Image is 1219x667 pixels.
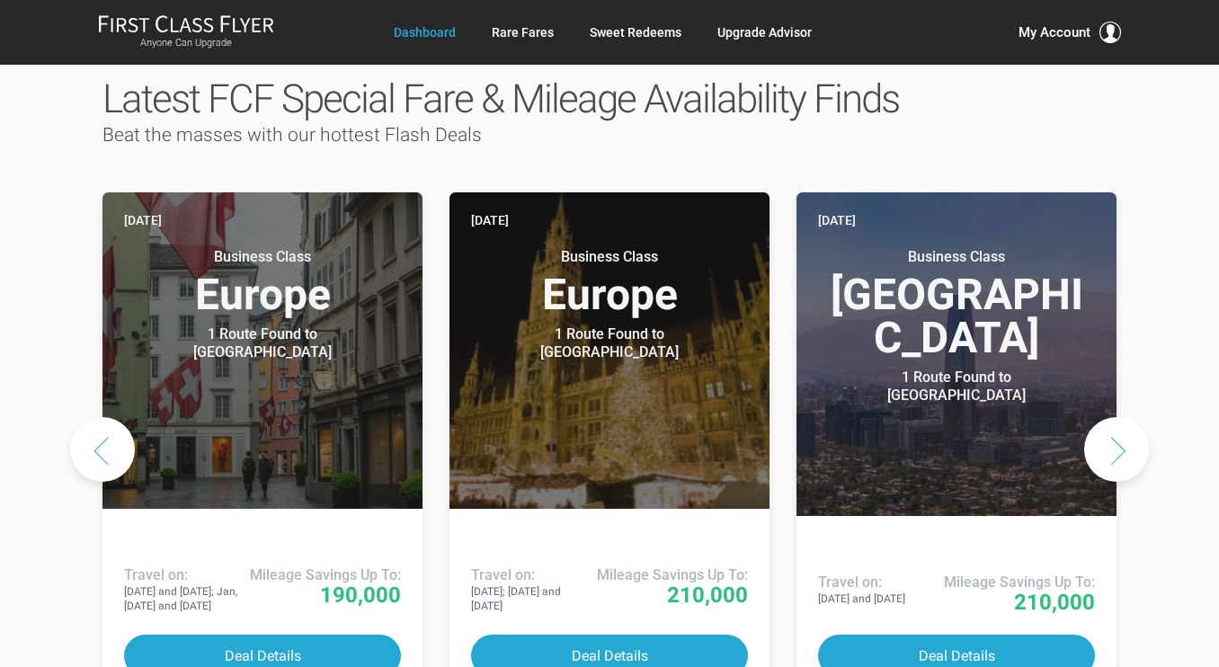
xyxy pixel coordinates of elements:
small: Anyone Can Upgrade [98,37,274,49]
small: Business Class [150,248,375,266]
img: First Class Flyer [98,14,274,33]
h3: Europe [471,248,748,316]
button: Next slide [1084,417,1149,482]
div: 1 Route Found to [GEOGRAPHIC_DATA] [497,325,722,361]
time: [DATE] [124,210,162,230]
h3: [GEOGRAPHIC_DATA] [818,248,1095,360]
time: [DATE] [818,210,856,230]
button: My Account [1019,22,1121,43]
a: Rare Fares [492,16,554,49]
a: Dashboard [394,16,456,49]
a: Upgrade Advisor [717,16,812,49]
time: [DATE] [471,210,509,230]
span: Beat the masses with our hottest Flash Deals [102,124,482,146]
div: 1 Route Found to [GEOGRAPHIC_DATA] [844,369,1069,405]
small: Business Class [497,248,722,266]
h3: Europe [124,248,401,316]
span: My Account [1019,22,1090,43]
span: Latest FCF Special Fare & Mileage Availability Finds [102,76,899,122]
small: Business Class [844,248,1069,266]
a: First Class FlyerAnyone Can Upgrade [98,14,274,50]
div: 1 Route Found to [GEOGRAPHIC_DATA] [150,325,375,361]
button: Previous slide [70,417,135,482]
a: Sweet Redeems [590,16,681,49]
